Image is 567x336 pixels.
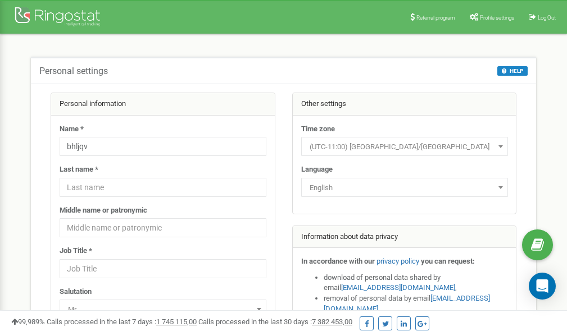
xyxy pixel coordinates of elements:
span: Referral program [416,15,455,21]
label: Last name * [60,164,98,175]
strong: you can request: [421,257,475,265]
span: 99,989% [11,317,45,326]
span: Calls processed in the last 7 days : [47,317,197,326]
span: (UTC-11:00) Pacific/Midway [301,137,508,156]
div: Personal information [51,93,275,116]
u: 7 382 453,00 [312,317,352,326]
input: Last name [60,178,266,197]
h5: Personal settings [39,66,108,76]
input: Job Title [60,259,266,278]
label: Job Title * [60,246,92,256]
input: Middle name or patronymic [60,218,266,237]
span: Calls processed in the last 30 days : [198,317,352,326]
a: [EMAIL_ADDRESS][DOMAIN_NAME] [341,283,455,292]
span: English [301,178,508,197]
input: Name [60,137,266,156]
span: Profile settings [480,15,514,21]
label: Name * [60,124,84,135]
span: Mr. [60,300,266,319]
label: Language [301,164,333,175]
div: Information about data privacy [293,226,516,248]
span: English [305,180,504,196]
strong: In accordance with our [301,257,375,265]
div: Other settings [293,93,516,116]
label: Salutation [60,287,92,297]
label: Time zone [301,124,335,135]
label: Middle name or patronymic [60,205,147,216]
button: HELP [497,66,528,76]
span: Mr. [63,302,262,317]
u: 1 745 115,00 [156,317,197,326]
a: privacy policy [377,257,419,265]
li: removal of personal data by email , [324,293,508,314]
li: download of personal data shared by email , [324,273,508,293]
span: Log Out [538,15,556,21]
div: Open Intercom Messenger [529,273,556,300]
span: (UTC-11:00) Pacific/Midway [305,139,504,155]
